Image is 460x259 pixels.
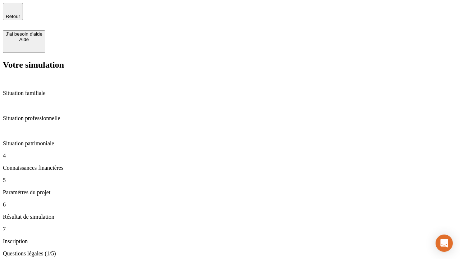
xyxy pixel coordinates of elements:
p: Inscription [3,238,457,245]
p: Questions légales (1/5) [3,250,457,257]
button: Retour [3,3,23,20]
div: Aide [6,37,42,42]
p: Paramètres du projet [3,189,457,196]
p: 5 [3,177,457,183]
p: Situation patrimoniale [3,140,457,147]
p: Connaissances financières [3,165,457,171]
p: Situation professionnelle [3,115,457,122]
span: Retour [6,14,20,19]
p: Résultat de simulation [3,214,457,220]
div: Open Intercom Messenger [436,235,453,252]
p: 7 [3,226,457,232]
p: Situation familiale [3,90,457,96]
div: J’ai besoin d'aide [6,31,42,37]
button: J’ai besoin d'aideAide [3,30,45,53]
p: 4 [3,153,457,159]
h2: Votre simulation [3,60,457,70]
p: 6 [3,201,457,208]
